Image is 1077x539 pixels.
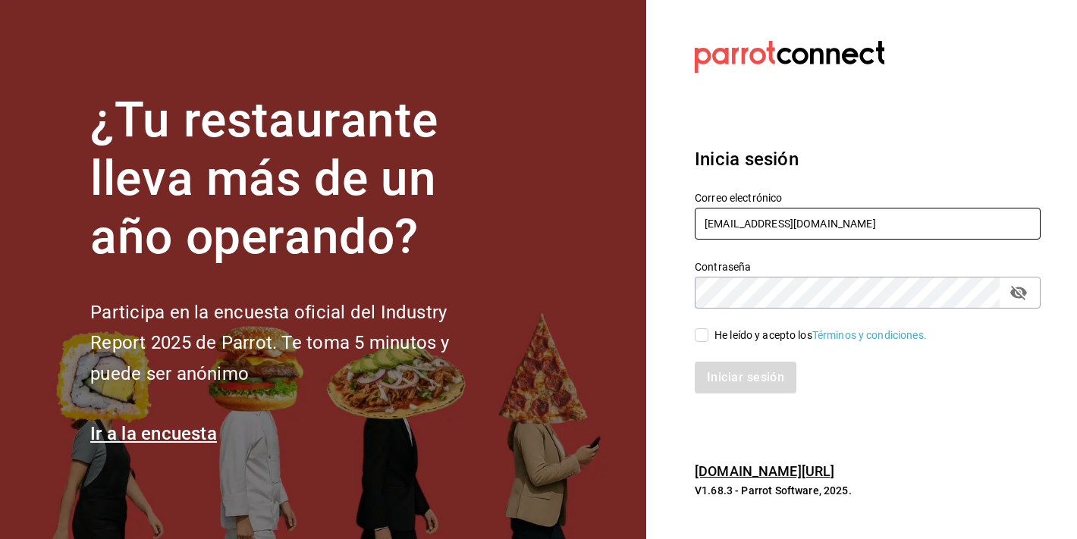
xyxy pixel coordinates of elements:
[695,483,1041,498] p: V1.68.3 - Parrot Software, 2025.
[1006,280,1031,306] button: passwordField
[90,423,217,444] a: Ir a la encuesta
[90,92,500,266] h1: ¿Tu restaurante lleva más de un año operando?
[695,208,1041,240] input: Ingresa tu correo electrónico
[695,262,1041,272] label: Contraseña
[695,193,1041,203] label: Correo electrónico
[90,297,500,390] h2: Participa en la encuesta oficial del Industry Report 2025 de Parrot. Te toma 5 minutos y puede se...
[695,146,1041,173] h3: Inicia sesión
[812,329,927,341] a: Términos y condiciones.
[714,327,927,343] div: He leído y acepto los
[695,463,834,479] a: [DOMAIN_NAME][URL]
